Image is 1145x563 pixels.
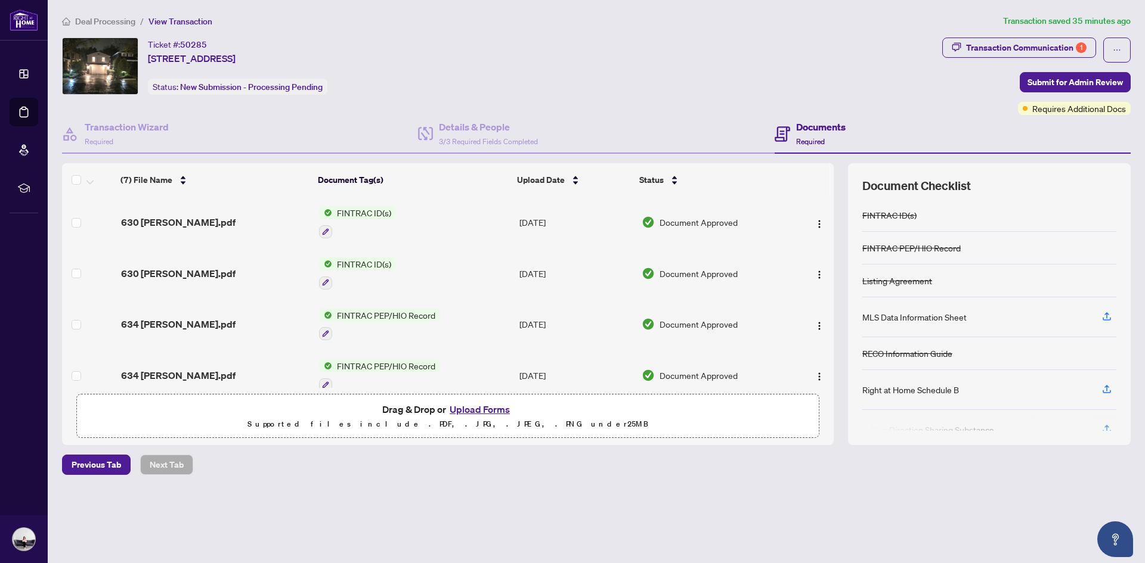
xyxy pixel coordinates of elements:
div: 1 [1076,42,1087,53]
img: Logo [815,321,824,331]
th: Upload Date [512,163,635,197]
img: Logo [815,270,824,279]
span: View Transaction [148,16,212,27]
span: Submit for Admin Review [1028,73,1123,92]
button: Previous Tab [62,455,131,475]
span: Document Checklist [862,178,971,194]
button: Next Tab [140,455,193,475]
td: [DATE] [515,248,638,299]
div: Right at Home Schedule B [862,383,959,396]
span: 630 [PERSON_NAME].pdf [121,215,236,229]
div: Ticket #: [148,38,207,51]
button: Status IconFINTRAC PEP/HIO Record [319,359,440,391]
span: 630 [PERSON_NAME].pdf [121,266,236,281]
span: 634 [PERSON_NAME].pdf [121,317,236,331]
span: Document Approved [660,216,738,229]
span: Required [85,137,113,146]
div: FINTRAC ID(s) [862,209,917,222]
img: Logo [815,219,824,229]
td: [DATE] [515,299,638,350]
button: Submit for Admin Review [1020,72,1131,92]
img: Document Status [642,369,655,382]
img: Document Status [642,216,655,229]
div: Status: [148,79,327,95]
span: Required [796,137,825,146]
span: FINTRAC PEP/HIO Record [332,309,440,322]
img: Document Status [642,318,655,331]
button: Upload Forms [446,402,513,417]
span: FINTRAC ID(s) [332,257,396,270]
li: / [140,14,144,28]
span: 634 [PERSON_NAME].pdf [121,368,236,382]
img: Status Icon [319,206,332,219]
span: [STREET_ADDRESS] [148,51,236,66]
button: Status IconFINTRAC PEP/HIO Record [319,309,440,341]
h4: Transaction Wizard [85,120,169,134]
span: Document Approved [660,267,738,280]
img: Status Icon [319,309,332,322]
span: 3/3 Required Fields Completed [439,137,538,146]
button: Transaction Communication1 [942,38,1096,58]
div: RECO Information Guide [862,347,952,360]
span: Requires Additional Docs [1032,102,1126,115]
button: Open asap [1097,521,1133,557]
article: Transaction saved 35 minutes ago [1003,14,1131,28]
button: Logo [810,264,829,283]
h4: Documents [796,120,846,134]
span: Previous Tab [72,455,121,474]
span: ellipsis [1113,46,1121,54]
td: [DATE] [515,197,638,248]
button: Status IconFINTRAC ID(s) [319,257,396,290]
button: Logo [810,366,829,385]
img: Status Icon [319,257,332,270]
div: FINTRAC PEP/HIO Record [862,241,961,254]
div: MLS Data Information Sheet [862,310,967,324]
img: Status Icon [319,359,332,372]
img: IMG-N12363984_1.jpg [63,38,138,94]
th: (7) File Name [116,163,313,197]
span: Document Approved [660,369,738,382]
span: (7) File Name [120,173,172,186]
img: Logo [815,372,824,381]
td: [DATE] [515,350,638,401]
th: Status [635,163,787,197]
p: Supported files include .PDF, .JPG, .JPEG, .PNG under 25 MB [84,417,812,431]
div: Listing Agreement [862,274,932,287]
button: Logo [810,213,829,232]
span: FINTRAC PEP/HIO Record [332,359,440,372]
button: Logo [810,315,829,334]
span: 50285 [180,39,207,50]
span: Status [639,173,664,186]
div: Transaction Communication [966,38,1087,57]
th: Document Tag(s) [313,163,512,197]
img: Profile Icon [13,528,35,550]
h4: Details & People [439,120,538,134]
img: Document Status [642,267,655,280]
span: FINTRAC ID(s) [332,206,396,219]
span: Upload Date [517,173,565,186]
span: home [62,17,70,26]
span: Drag & Drop orUpload FormsSupported files include .PDF, .JPG, .JPEG, .PNG under25MB [77,394,819,438]
span: Drag & Drop or [382,402,513,417]
span: Deal Processing [75,16,135,27]
span: New Submission - Processing Pending [180,82,323,92]
span: Document Approved [660,318,738,331]
img: logo [10,9,38,31]
button: Status IconFINTRAC ID(s) [319,206,396,238]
